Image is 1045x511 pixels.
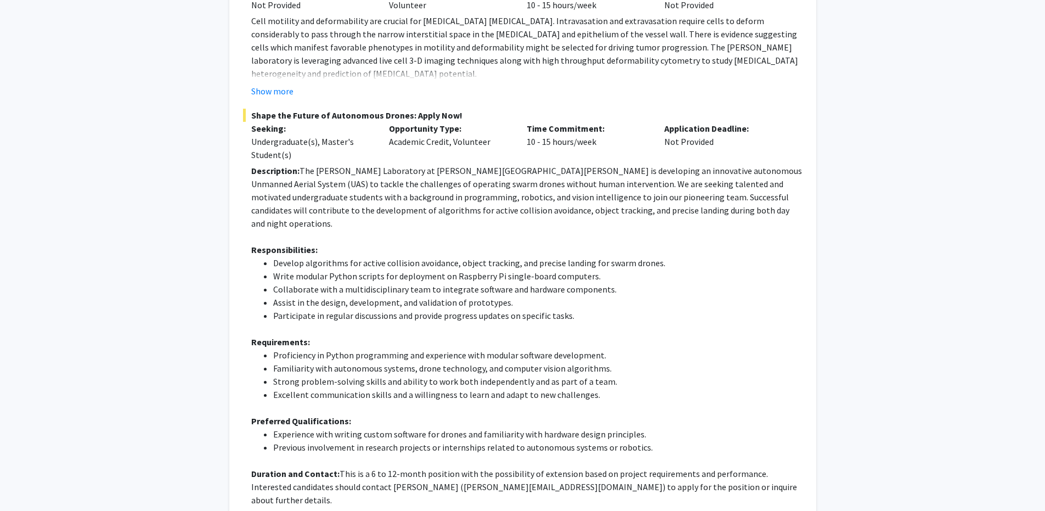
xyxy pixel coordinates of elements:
strong: Preferred Qualifications: [251,415,351,426]
div: Undergraduate(s), Master's Student(s) [251,135,372,161]
strong: Description: [251,165,300,176]
p: Opportunity Type: [389,122,510,135]
p: Seeking: [251,122,372,135]
li: Assist in the design, development, and validation of prototypes. [273,296,803,309]
li: Previous involvement in research projects or internships related to autonomous systems or robotics. [273,441,803,454]
li: Proficiency in Python programming and experience with modular software development. [273,349,803,362]
li: Strong problem-solving skills and ability to work both independently and as part of a team. [273,375,803,388]
p: Application Deadline: [664,122,786,135]
p: Time Commitment: [527,122,648,135]
strong: Duration and Contact: [251,468,340,479]
li: Write modular Python scripts for deployment on Raspberry Pi single-board computers. [273,269,803,283]
li: Participate in regular discussions and provide progress updates on specific tasks. [273,309,803,322]
li: Experience with writing custom software for drones and familiarity with hardware design principles. [273,428,803,441]
strong: Responsibilities: [251,244,318,255]
div: Academic Credit, Volunteer [381,122,518,161]
strong: Requirements: [251,336,310,347]
li: Excellent communication skills and a willingness to learn and adapt to new challenges. [273,388,803,401]
button: Show more [251,85,293,98]
iframe: Chat [8,462,47,503]
p: The [PERSON_NAME] Laboratory at [PERSON_NAME][GEOGRAPHIC_DATA][PERSON_NAME] is developing an inno... [251,164,803,230]
div: 10 - 15 hours/week [518,122,656,161]
div: Not Provided [656,122,794,161]
p: This is a 6 to 12-month position with the possibility of extension based on project requirements ... [251,467,803,507]
p: Cell motility and deformability are crucial for [MEDICAL_DATA] [MEDICAL_DATA]. Intravasation and ... [251,14,803,80]
li: Develop algorithms for active collision avoidance, object tracking, and precise landing for swarm... [273,256,803,269]
span: Shape the Future of Autonomous Drones: Apply Now! [243,109,803,122]
li: Collaborate with a multidisciplinary team to integrate software and hardware components. [273,283,803,296]
li: Familiarity with autonomous systems, drone technology, and computer vision algorithms. [273,362,803,375]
